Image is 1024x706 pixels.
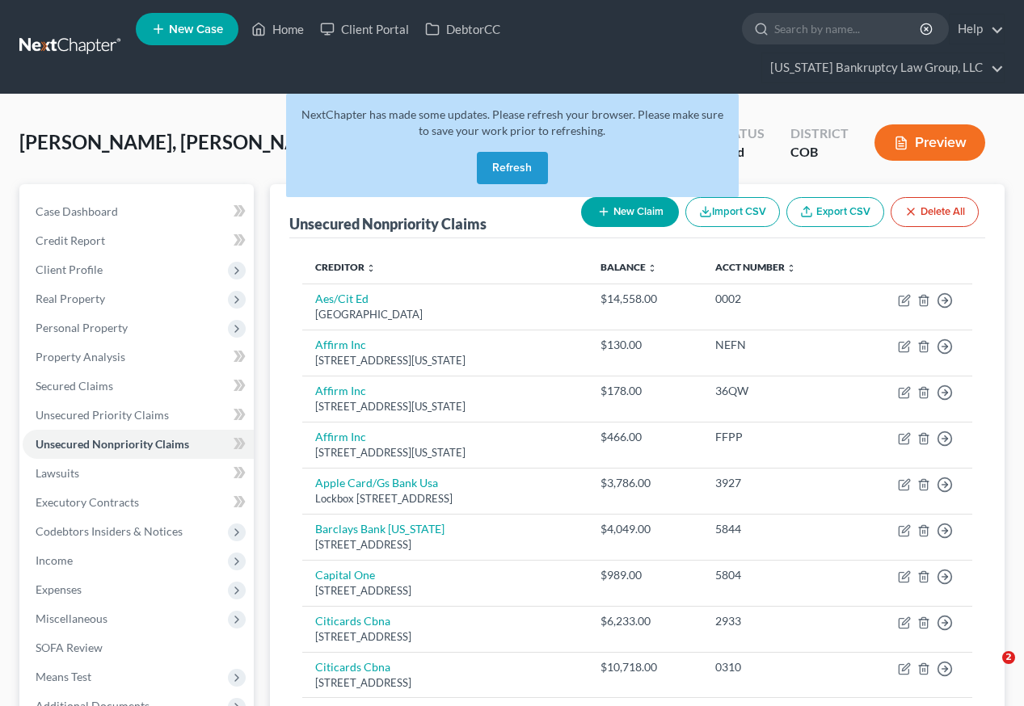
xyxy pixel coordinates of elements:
input: Search by name... [774,14,922,44]
div: [STREET_ADDRESS] [315,583,575,599]
a: Aes/Cit Ed [315,292,369,305]
span: Miscellaneous [36,611,107,625]
div: $989.00 [600,567,689,583]
div: [GEOGRAPHIC_DATA] [315,307,575,322]
div: $178.00 [600,383,689,399]
div: [STREET_ADDRESS] [315,629,575,645]
a: Export CSV [786,197,884,227]
i: unfold_more [786,263,796,273]
span: Property Analysis [36,350,125,364]
div: $10,718.00 [600,659,689,675]
a: Citicards Cbna [315,614,390,628]
div: 0310 [715,659,838,675]
a: Balance unfold_more [600,261,657,273]
div: NEFN [715,337,838,353]
div: $130.00 [600,337,689,353]
div: District [790,124,849,143]
span: Personal Property [36,321,128,334]
a: Unsecured Nonpriority Claims [23,430,254,459]
div: Lockbox [STREET_ADDRESS] [315,491,575,506]
a: Home [243,15,312,44]
div: Unsecured Nonpriority Claims [289,214,487,233]
span: 2 [1002,651,1015,664]
button: New Claim [581,197,679,227]
div: [STREET_ADDRESS] [315,675,575,691]
span: New Case [169,23,223,36]
a: Capital One [315,568,375,582]
div: COB [790,143,849,162]
a: DebtorCC [417,15,508,44]
a: Creditor unfold_more [315,261,376,273]
a: Barclays Bank [US_STATE] [315,522,445,536]
span: Means Test [36,670,91,683]
a: Case Dashboard [23,197,254,226]
span: [PERSON_NAME], [PERSON_NAME] & [PERSON_NAME] [19,130,508,153]
div: $6,233.00 [600,613,689,629]
a: Acct Number unfold_more [715,261,796,273]
span: Secured Claims [36,379,113,393]
span: Codebtors Insiders & Notices [36,524,183,538]
a: Apple Card/Gs Bank Usa [315,476,438,490]
div: [STREET_ADDRESS][US_STATE] [315,399,575,414]
span: Real Property [36,292,105,305]
div: $4,049.00 [600,521,689,537]
button: Import CSV [685,197,780,227]
span: NextChapter has made some updates. Please refresh your browser. Please make sure to save your wor... [301,107,723,137]
div: $14,558.00 [600,291,689,307]
div: 5804 [715,567,838,583]
a: Affirm Inc [315,430,366,443]
iframe: Intercom live chat [969,651,1008,690]
i: unfold_more [647,263,657,273]
span: Lawsuits [36,466,79,480]
button: Preview [874,124,985,161]
div: FFPP [715,429,838,445]
div: $3,786.00 [600,475,689,491]
div: 0002 [715,291,838,307]
a: Unsecured Priority Claims [23,401,254,430]
span: Client Profile [36,263,103,276]
div: Lead [717,143,765,162]
div: [STREET_ADDRESS] [315,537,575,553]
button: Delete All [891,197,979,227]
div: Status [717,124,765,143]
span: Executory Contracts [36,495,139,509]
a: Affirm Inc [315,338,366,351]
a: Help [950,15,1004,44]
div: 36QW [715,383,838,399]
a: Credit Report [23,226,254,255]
i: unfold_more [366,263,376,273]
div: [STREET_ADDRESS][US_STATE] [315,445,575,460]
a: [US_STATE] Bankruptcy Law Group, LLC [762,53,1004,82]
span: Unsecured Priority Claims [36,408,169,422]
a: Citicards Cbna [315,660,390,674]
span: Credit Report [36,233,105,247]
div: $466.00 [600,429,689,445]
a: Executory Contracts [23,488,254,517]
a: Client Portal [312,15,417,44]
div: 3927 [715,475,838,491]
span: Unsecured Nonpriority Claims [36,437,189,451]
a: SOFA Review [23,633,254,662]
a: Property Analysis [23,342,254,372]
span: Income [36,553,73,567]
span: Expenses [36,582,82,596]
a: Secured Claims [23,372,254,401]
span: Case Dashboard [36,204,118,218]
div: [STREET_ADDRESS][US_STATE] [315,353,575,368]
span: SOFA Review [36,641,103,654]
a: Lawsuits [23,459,254,488]
button: Refresh [477,152,548,184]
div: 2933 [715,613,838,629]
a: Affirm Inc [315,384,366,397]
div: 5844 [715,521,838,537]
